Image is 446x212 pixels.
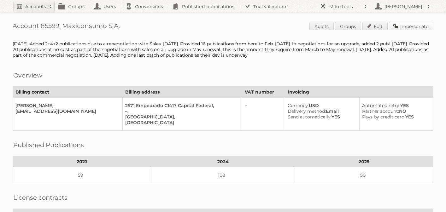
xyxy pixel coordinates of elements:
[288,108,354,114] div: Email
[383,3,424,10] h2: [PERSON_NAME]
[288,114,332,120] span: Send automatically:
[151,156,295,167] th: 2024
[15,108,117,114] div: [EMAIL_ADDRESS][DOMAIN_NAME]
[362,22,388,30] a: Edit
[125,114,237,120] div: [GEOGRAPHIC_DATA],
[288,108,326,114] span: Delivery method:
[329,3,361,10] h2: More tools
[13,167,151,183] td: 59
[125,108,237,114] div: –,
[335,22,361,30] a: Groups
[295,156,433,167] th: 2025
[125,120,237,125] div: [GEOGRAPHIC_DATA]
[362,108,428,114] div: NO
[13,87,123,98] th: Billing contact
[295,167,433,183] td: 50
[25,3,46,10] h2: Accounts
[362,103,428,108] div: YES
[122,87,242,98] th: Billing address
[13,22,433,32] h1: Account 85599: Maxiconsumo S.A.
[13,140,84,150] h2: Published Publications
[288,103,309,108] span: Currency:
[362,114,428,120] div: YES
[13,71,42,80] h2: Overview
[288,114,354,120] div: YES
[151,167,295,183] td: 108
[15,103,117,108] div: [PERSON_NAME]
[242,98,285,131] td: –
[242,87,285,98] th: VAT number
[362,114,405,120] span: Pays by credit card:
[125,103,237,108] div: 2571 Empedrado C1417 Capital Federal,
[309,22,334,30] a: Audits
[13,41,433,58] div: [DATE]. Added 2+4+2 publications due to a renegotiation with Sales. [DATE]. Provided 16 publicati...
[362,103,400,108] span: Automated retry:
[285,87,433,98] th: Invoicing
[389,22,433,30] a: Impersonate
[362,108,399,114] span: Partner account:
[288,103,354,108] div: USD
[13,193,67,202] h2: License contracts
[13,156,151,167] th: 2023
